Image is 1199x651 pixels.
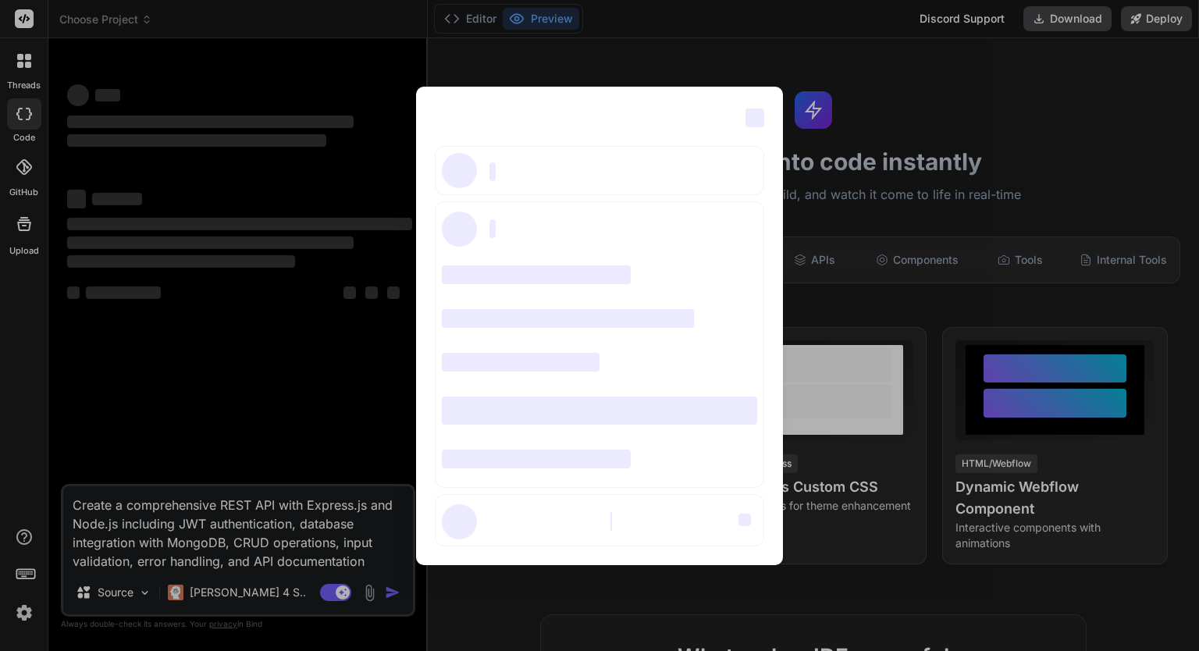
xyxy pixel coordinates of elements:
span: ‌ [610,512,612,531]
span: ‌ [442,309,694,328]
span: ‌ [442,450,631,468]
span: ‌ [489,162,496,181]
span: ‌ [745,108,764,127]
span: ‌ [442,397,756,425]
span: ‌ [442,504,477,539]
span: ‌ [442,265,631,284]
span: ‌ [442,353,599,372]
span: ‌ [489,219,496,238]
span: ‌ [442,153,477,188]
span: ‌ [738,514,751,526]
span: ‌ [442,212,477,247]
